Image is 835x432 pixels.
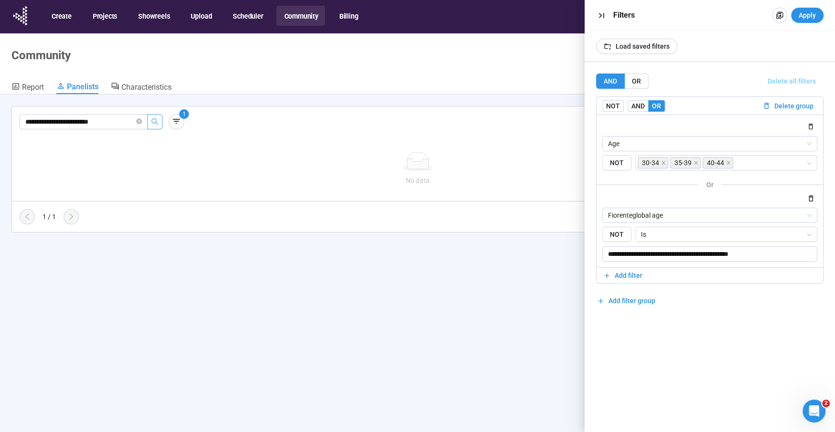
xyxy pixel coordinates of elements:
h1: Community [11,49,71,62]
button: Community [276,6,325,26]
button: Projects [85,6,124,26]
button: Delete all filters [760,74,824,89]
div: Filters [613,10,768,21]
span: Report [22,83,44,92]
button: Apply [791,8,824,23]
span: 40-44 [707,158,724,168]
button: Billing [332,6,365,26]
span: 30-34 [638,157,668,169]
button: Create [44,6,78,26]
span: AND [631,102,645,110]
button: left [20,209,35,224]
div: No data [23,175,812,186]
span: 35-39 [674,158,692,168]
a: Characteristics [111,82,172,94]
span: Panelists [67,82,98,91]
button: Add filter group [596,293,656,308]
span: Delete group [774,101,813,111]
span: Age [608,137,812,151]
span: Delete all filters [768,76,816,86]
span: 30-34 [642,158,659,168]
span: close [694,160,698,165]
span: Characteristics [121,83,172,92]
button: right [64,209,79,224]
button: Upload [183,6,218,26]
span: OR [652,102,661,110]
a: Report [11,82,44,94]
span: 1 [183,111,186,117]
span: close-circle [136,117,142,126]
span: 35-39 [670,157,701,169]
span: close [726,160,731,165]
span: left [23,213,31,221]
span: Add filter group [608,295,655,306]
span: close-circle [136,118,142,124]
button: Load saved filters [596,39,677,54]
sup: 1 [179,109,189,119]
span: OR [632,77,641,85]
span: Add filter [615,270,642,281]
span: close [661,160,666,165]
button: Add filter [596,268,823,283]
button: search [147,114,163,129]
span: right [67,213,75,221]
span: AND [604,77,617,85]
span: or [706,181,713,189]
div: 1 / 1 [43,211,56,222]
span: 40-44 [703,157,733,169]
button: Delete group [759,100,817,112]
span: 2 [822,400,830,407]
a: Panelists [56,82,98,94]
button: Showreels [130,6,176,26]
iframe: Intercom live chat [802,400,825,422]
span: Is [641,227,812,242]
span: search [151,118,159,126]
span: Apply [799,10,816,21]
span: Fiorenteglobal age [608,208,812,222]
span: Load saved filters [616,41,670,52]
button: Scheduler [225,6,270,26]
